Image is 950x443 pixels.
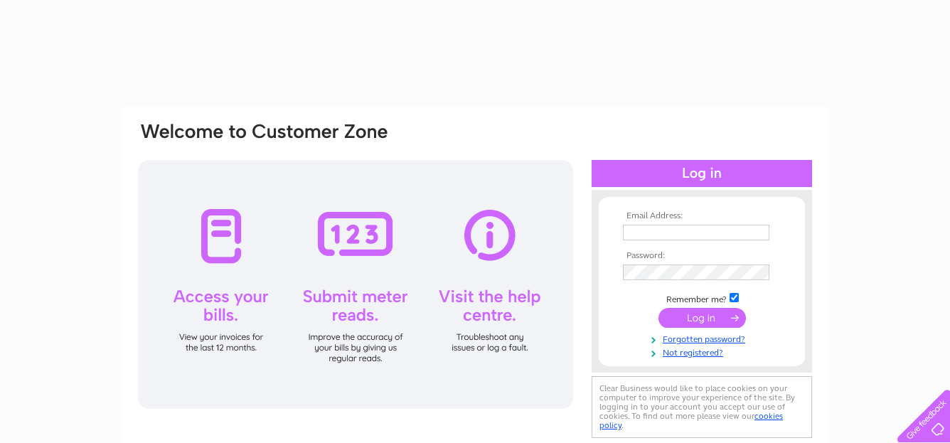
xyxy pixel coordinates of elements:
[599,411,783,430] a: cookies policy
[592,376,812,438] div: Clear Business would like to place cookies on your computer to improve your experience of the sit...
[658,308,746,328] input: Submit
[623,331,784,345] a: Forgotten password?
[619,211,784,221] th: Email Address:
[619,291,784,305] td: Remember me?
[623,345,784,358] a: Not registered?
[619,251,784,261] th: Password:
